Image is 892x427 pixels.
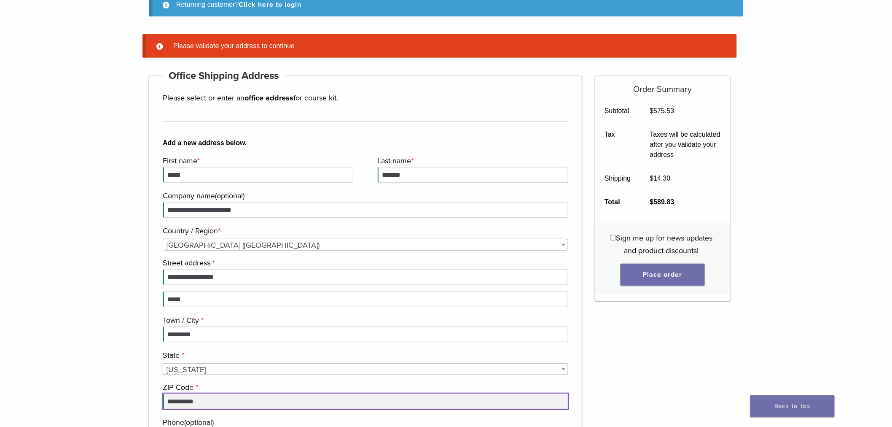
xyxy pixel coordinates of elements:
label: ZIP Code [163,381,566,394]
span: United States (US) [163,239,568,251]
td: Taxes will be calculated after you validate your address [640,123,730,167]
h4: Office Shipping Address [163,66,285,86]
h5: Order Summary [595,76,731,95]
span: $ [650,107,654,114]
th: Total [595,190,641,214]
strong: office address [244,93,293,103]
label: Town / City [163,314,566,327]
label: Last name [377,154,566,167]
th: Subtotal [595,99,641,123]
li: Please validate your address to continue [170,41,723,51]
label: Street address [163,257,566,269]
span: State [163,363,568,375]
th: Shipping [595,167,641,190]
span: $ [650,198,654,205]
button: Place order [621,264,705,286]
bdi: 589.83 [650,198,674,205]
span: (optional) [184,418,214,427]
label: Company name [163,189,566,202]
label: Country / Region [163,224,566,237]
span: Country / Region [163,239,568,251]
bdi: 575.53 [650,107,674,114]
a: Back To Top [750,395,835,417]
span: California [163,364,568,376]
label: First name [163,154,351,167]
span: (optional) [215,191,244,200]
span: Sign me up for news updates and product discounts! [616,233,712,255]
a: Click here to login [239,0,302,9]
th: Tax [595,123,641,167]
b: Add a new address below. [163,138,568,148]
label: State [163,349,566,362]
input: Sign me up for news updates and product discounts! [610,235,616,241]
bdi: 14.30 [650,175,671,182]
span: $ [650,175,654,182]
p: Please select or enter an for course kit. [163,92,568,104]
